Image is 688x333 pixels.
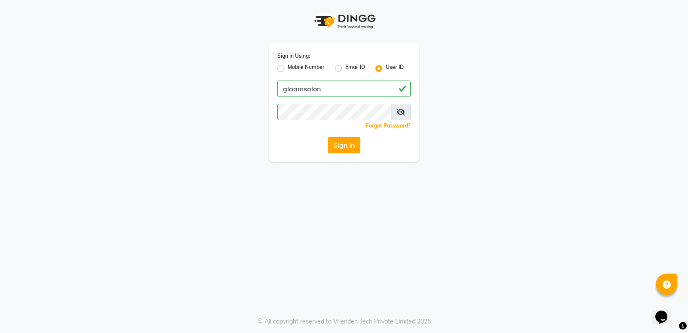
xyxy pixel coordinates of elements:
[386,63,404,74] label: User ID
[366,122,411,129] a: Forgot Password?
[277,81,411,97] input: Username
[277,52,310,60] label: Sign In Using:
[310,9,378,34] img: logo1.svg
[288,63,325,74] label: Mobile Number
[345,63,365,74] label: Email ID
[277,104,391,120] input: Username
[328,137,360,153] button: Sign In
[652,299,679,324] iframe: chat widget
